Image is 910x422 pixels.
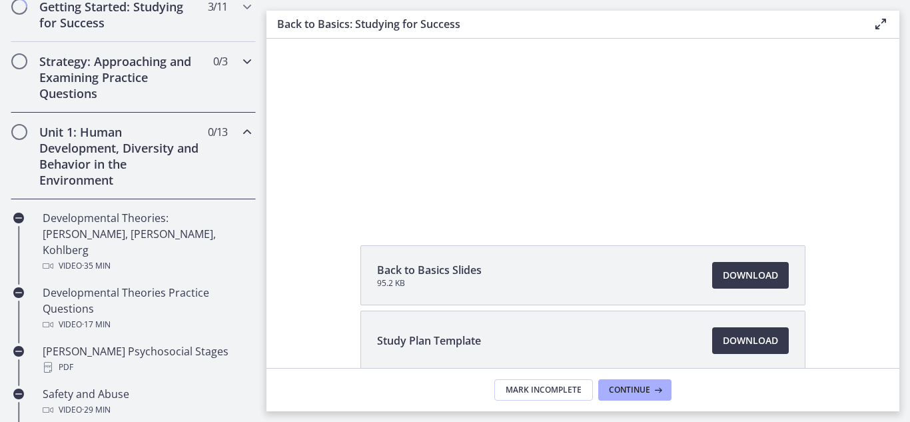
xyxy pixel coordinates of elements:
button: Mark Incomplete [494,379,593,401]
div: Video [43,258,250,274]
div: Developmental Theories: [PERSON_NAME], [PERSON_NAME], Kohlberg [43,210,250,274]
a: Download [712,327,789,354]
span: Continue [609,385,650,395]
div: Video [43,402,250,418]
h3: Back to Basics: Studying for Success [277,16,851,32]
h2: Strategy: Approaching and Examining Practice Questions [39,53,202,101]
span: Download [723,333,778,349]
span: · 29 min [82,402,111,418]
div: Video [43,317,250,333]
span: 0 / 13 [208,124,227,140]
a: Download [712,262,789,289]
div: Safety and Abuse [43,386,250,418]
span: Download [723,267,778,283]
span: Study Plan Template [377,333,481,349]
h2: Unit 1: Human Development, Diversity and Behavior in the Environment [39,124,202,188]
div: PDF [43,359,250,375]
span: · 17 min [82,317,111,333]
div: [PERSON_NAME] Psychosocial Stages [43,343,250,375]
button: Continue [598,379,672,401]
span: Mark Incomplete [506,385,582,395]
div: Developmental Theories Practice Questions [43,285,250,333]
span: · 35 min [82,258,111,274]
span: 0 / 3 [213,53,227,69]
span: 95.2 KB [377,278,482,289]
span: Back to Basics Slides [377,262,482,278]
